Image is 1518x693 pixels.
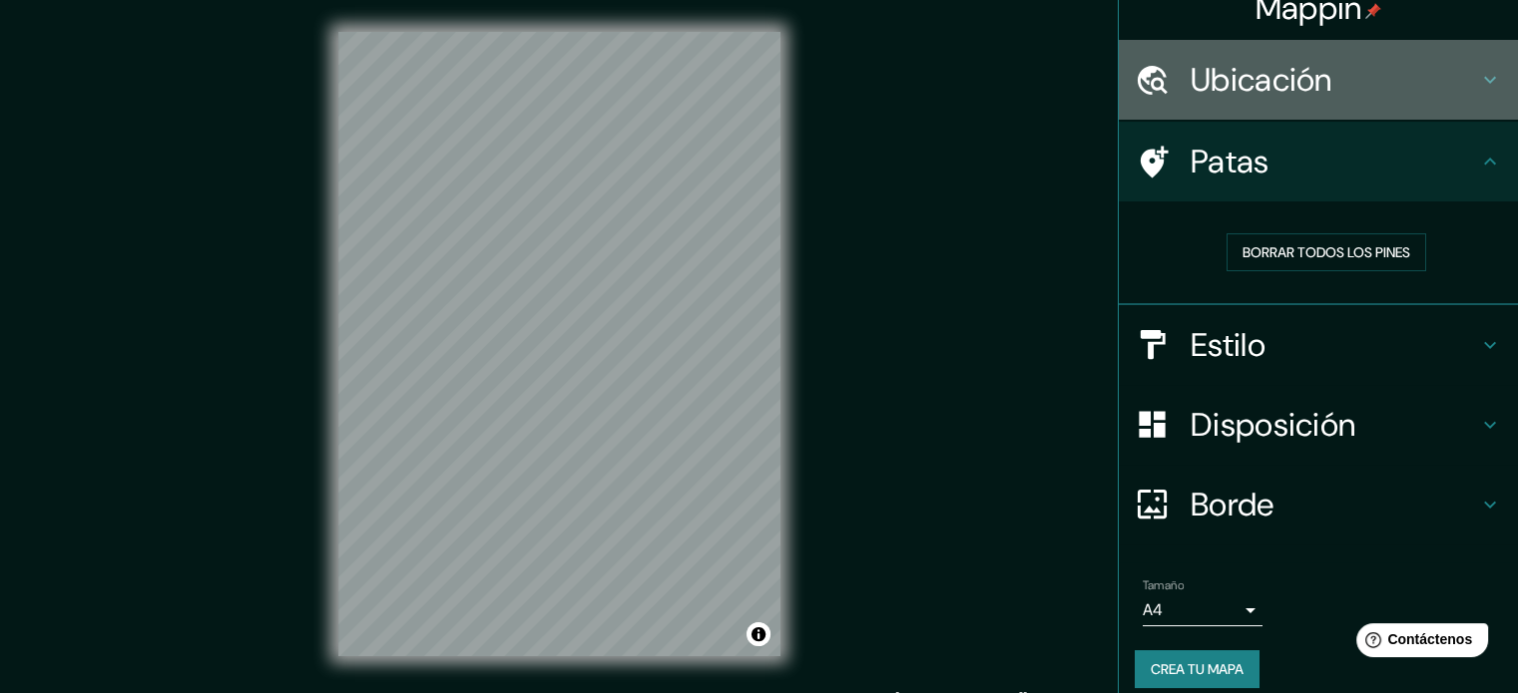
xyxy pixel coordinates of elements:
font: Disposición [1191,404,1355,446]
button: Crea tu mapa [1135,650,1260,688]
div: Patas [1119,122,1518,201]
font: Ubicación [1191,59,1332,101]
font: Patas [1191,141,1269,182]
div: Disposición [1119,385,1518,465]
font: Estilo [1191,324,1265,366]
button: Activar o desactivar atribución [747,622,770,646]
div: Borde [1119,465,1518,544]
img: pin-icon.png [1365,3,1381,19]
font: A4 [1143,599,1163,620]
button: Borrar todos los pines [1227,233,1426,271]
font: Crea tu mapa [1151,660,1244,678]
div: A4 [1143,594,1263,626]
iframe: Lanzador de widgets de ayuda [1340,615,1496,671]
canvas: Mapa [338,32,780,656]
div: Estilo [1119,305,1518,385]
div: Ubicación [1119,40,1518,120]
font: Tamaño [1143,577,1184,593]
font: Borde [1191,484,1274,525]
font: Borrar todos los pines [1243,243,1410,261]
